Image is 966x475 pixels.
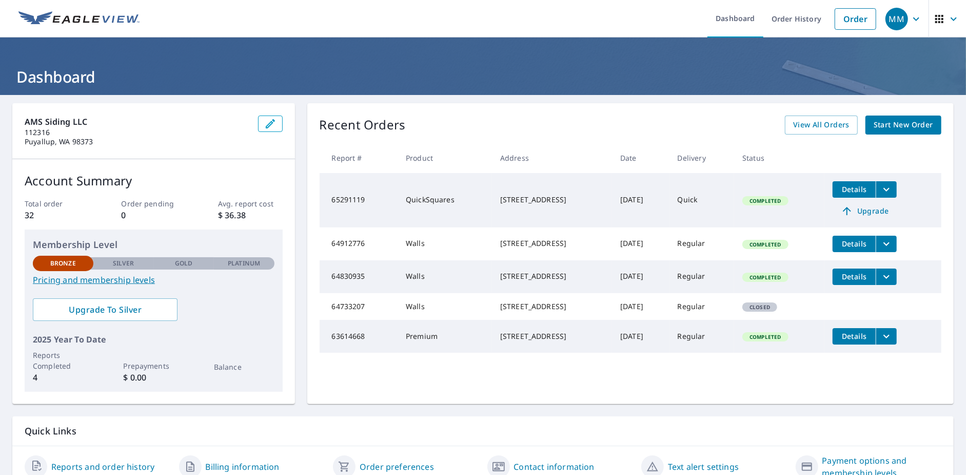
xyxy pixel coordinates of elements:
th: Report # [320,143,398,173]
td: Quick [669,173,734,227]
button: filesDropdownBtn-63614668 [876,328,897,345]
p: Order pending [121,198,186,209]
th: Date [612,143,669,173]
button: detailsBtn-65291119 [833,181,876,198]
button: filesDropdownBtn-64830935 [876,269,897,285]
td: Regular [669,293,734,320]
div: MM [885,8,908,30]
td: 65291119 [320,173,398,227]
span: Details [839,331,870,341]
span: Completed [743,241,787,248]
p: Platinum [228,259,260,268]
span: Upgrade To Silver [41,304,169,315]
td: Walls [398,227,492,260]
h1: Dashboard [12,66,954,87]
p: Bronze [50,259,76,268]
td: [DATE] [612,260,669,293]
span: View All Orders [793,119,850,131]
p: 4 [33,371,93,384]
span: Completed [743,274,787,281]
p: Membership Level [33,238,274,252]
p: 0 [121,209,186,221]
p: Avg. report cost [218,198,283,209]
span: Closed [743,303,776,311]
p: 32 [25,209,89,221]
p: Gold [175,259,192,268]
a: Order [835,8,876,30]
p: 2025 Year To Date [33,333,274,346]
th: Status [734,143,824,173]
button: detailsBtn-64830935 [833,269,876,285]
p: 112316 [25,128,250,137]
a: Upgrade [833,203,897,219]
th: Delivery [669,143,734,173]
td: Regular [669,260,734,293]
div: [STREET_ADDRESS] [500,301,604,312]
td: 64733207 [320,293,398,320]
p: Recent Orders [320,116,406,135]
p: $ 0.00 [123,371,184,384]
td: [DATE] [612,293,669,320]
a: Billing information [206,461,280,473]
p: Account Summary [25,172,283,190]
span: Completed [743,333,787,340]
p: Balance [214,362,274,372]
span: Start New Order [874,119,933,131]
img: EV Logo [18,11,140,27]
p: AMS Siding LLC [25,116,250,128]
p: $ 36.38 [218,209,283,221]
a: View All Orders [785,116,858,135]
a: Reports and order history [51,461,154,473]
p: Total order [25,198,89,209]
td: Premium [398,320,492,353]
div: [STREET_ADDRESS] [500,238,604,249]
td: Walls [398,260,492,293]
button: filesDropdownBtn-65291119 [876,181,897,198]
td: [DATE] [612,173,669,227]
p: Silver [113,259,134,268]
a: Text alert settings [668,461,739,473]
div: [STREET_ADDRESS] [500,271,604,281]
td: Walls [398,293,492,320]
p: Quick Links [25,425,941,438]
button: detailsBtn-63614668 [833,328,876,345]
div: [STREET_ADDRESS] [500,195,604,205]
p: Puyallup, WA 98373 [25,137,250,146]
span: Details [839,239,870,249]
td: Regular [669,320,734,353]
td: 64830935 [320,260,398,293]
td: 64912776 [320,227,398,260]
button: detailsBtn-64912776 [833,236,876,252]
span: Upgrade [839,205,891,217]
a: Order preferences [360,461,434,473]
td: [DATE] [612,320,669,353]
td: QuickSquares [398,173,492,227]
td: Regular [669,227,734,260]
td: 63614668 [320,320,398,353]
th: Product [398,143,492,173]
p: Reports Completed [33,350,93,371]
a: Start New Order [865,116,941,135]
span: Details [839,272,870,281]
button: filesDropdownBtn-64912776 [876,236,897,252]
a: Contact information [514,461,595,473]
th: Address [492,143,612,173]
a: Upgrade To Silver [33,298,178,321]
p: Prepayments [123,360,184,371]
a: Pricing and membership levels [33,274,274,286]
span: Completed [743,197,787,204]
span: Details [839,184,870,194]
td: [DATE] [612,227,669,260]
div: [STREET_ADDRESS] [500,331,604,341]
